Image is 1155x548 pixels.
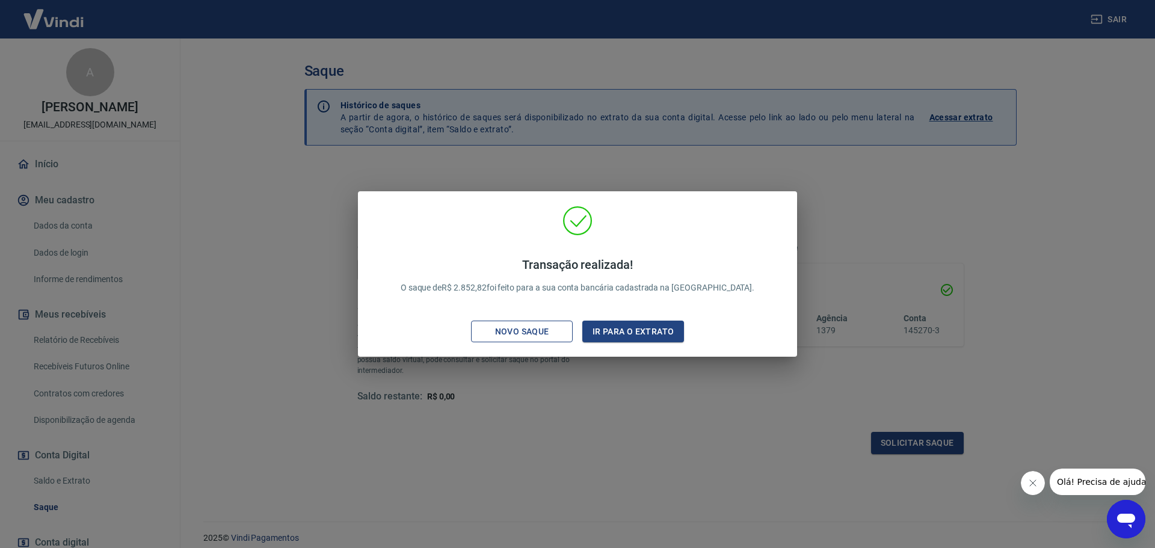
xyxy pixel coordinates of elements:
[401,257,755,272] h4: Transação realizada!
[1050,469,1145,495] iframe: Mensagem da empresa
[481,324,564,339] div: Novo saque
[471,321,573,343] button: Novo saque
[1021,471,1045,495] iframe: Fechar mensagem
[401,257,755,294] p: O saque de R$ 2.852,82 foi feito para a sua conta bancária cadastrada na [GEOGRAPHIC_DATA].
[582,321,684,343] button: Ir para o extrato
[1107,500,1145,538] iframe: Botão para abrir a janela de mensagens
[7,8,101,18] span: Olá! Precisa de ajuda?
